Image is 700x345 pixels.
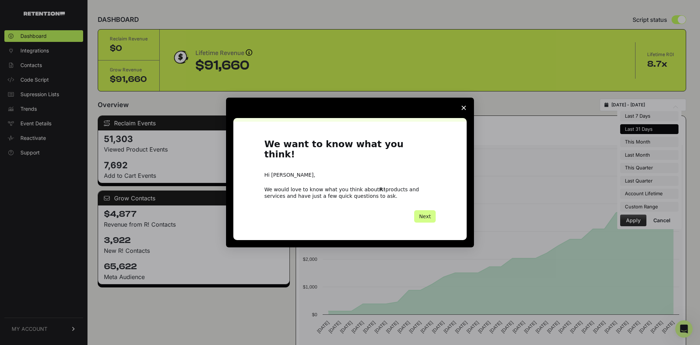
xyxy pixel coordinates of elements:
button: Next [414,210,436,223]
div: Hi [PERSON_NAME], [264,172,436,179]
span: Close survey [454,98,474,118]
h1: We want to know what you think! [264,139,436,164]
div: We would love to know what you think about products and services and have just a few quick questi... [264,186,436,199]
b: R! [379,187,385,192]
